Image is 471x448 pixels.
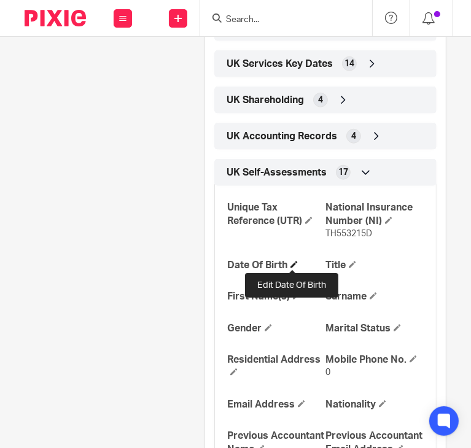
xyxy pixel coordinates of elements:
h4: Surname [325,290,424,303]
h4: Nationality [325,398,424,411]
h4: National Insurance Number (NI) [325,201,424,228]
span: TH553215D [325,230,372,238]
span: 4 [351,130,356,142]
h4: First Name(s) [227,290,325,303]
span: UK Accounting Records [227,130,337,143]
span: UK Services Key Dates [227,58,333,71]
h4: Residential Address [227,353,325,380]
img: Pixie [25,10,86,26]
span: 4 [318,94,323,106]
span: 14 [344,58,354,70]
h4: Gender [227,322,325,335]
h4: Title [325,259,424,272]
span: UK Shareholding [227,94,304,107]
h4: Date Of Birth [227,259,325,272]
h4: Marital Status [325,322,424,335]
h4: Email Address [227,398,325,411]
h4: Unique Tax Reference (UTR) [227,201,325,228]
span: 17 [338,166,348,179]
h4: Mobile Phone No. [325,353,424,366]
span: 0 [325,368,330,377]
input: Search [225,15,335,26]
span: UK Self-Assessments [227,166,327,179]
